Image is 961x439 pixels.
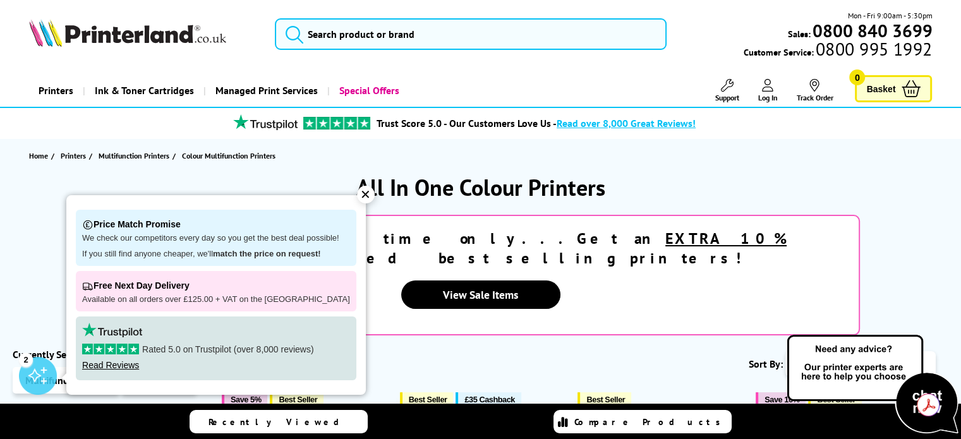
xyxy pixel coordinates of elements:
span: Colour Multifunction Printers [182,151,275,160]
p: Rated 5.0 on Trustpilot (over 8,000 reviews) [82,344,350,355]
button: £35 Cashback [456,392,521,407]
strong: For a limited time only...Get an selected best selling printers! [174,229,787,268]
span: Basket [866,80,895,97]
span: 0800 995 1992 [814,43,932,55]
a: Basket 0 [855,75,932,102]
a: Printers [61,149,89,162]
p: If you still find anyone cheaper, we'll [82,249,350,260]
a: Special Offers [327,75,409,107]
a: Printerland Logo [29,19,259,49]
p: Free Next Day Delivery [82,277,350,294]
a: Recently Viewed [190,410,368,433]
button: Best Seller [400,392,454,407]
div: ✕ [357,186,375,203]
span: Log In [758,93,777,102]
div: 2 [19,352,33,366]
span: Save 5% [231,395,261,404]
a: Support [715,79,739,102]
a: Log In [758,79,777,102]
img: stars-5.svg [82,344,139,354]
strong: match the price on request! [213,249,320,258]
span: Best Seller [586,395,625,404]
a: Read Reviews [82,360,139,370]
span: 0 [849,69,865,85]
p: Available on all orders over £125.00 + VAT on the [GEOGRAPHIC_DATA] [82,294,350,305]
button: Save 16% [756,392,806,407]
span: Compare Products [574,416,727,428]
input: Search product or brand [275,18,667,50]
a: Multifunction Printers [99,149,172,162]
span: Customer Service: [744,43,932,58]
a: Ink & Toner Cartridges [83,75,203,107]
a: Printers [29,75,83,107]
span: Support [715,93,739,102]
a: Trust Score 5.0 - Our Customers Love Us -Read over 8,000 Great Reviews! [377,117,696,129]
b: 0800 840 3699 [812,19,932,42]
span: Best Seller [279,395,317,404]
span: Read over 8,000 Great Reviews! [557,117,696,129]
p: We check our competitors every day so you get the best deal possible! [82,233,350,244]
span: £35 Cashback [464,395,514,404]
span: Best Seller [409,395,447,404]
span: Printers [61,149,86,162]
button: Best Seller [577,392,631,407]
button: Best Seller [270,392,323,407]
a: 0800 840 3699 [810,25,932,37]
span: Ink & Toner Cartridges [95,75,194,107]
img: trustpilot rating [82,323,142,337]
img: trustpilot rating [303,117,370,129]
span: Sort By: [749,358,783,370]
p: Price Match Promise [82,216,350,233]
a: Track Order [796,79,833,102]
img: Printerland Logo [29,19,226,47]
span: Sales: [787,28,810,40]
span: Mon - Fri 9:00am - 5:30pm [847,9,932,21]
a: Home [29,149,51,162]
span: Recently Viewed [209,416,352,428]
img: trustpilot rating [227,114,303,130]
span: Save 16% [765,395,799,404]
a: Managed Print Services [203,75,327,107]
button: Save 5% [222,392,267,407]
span: Multifunction Printers [99,149,169,162]
div: Currently Selected [13,348,209,361]
img: Open Live Chat window [784,333,961,436]
a: Compare Products [553,410,732,433]
a: View Sale Items [401,280,560,309]
h1: All In One Colour Printers [13,172,948,202]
